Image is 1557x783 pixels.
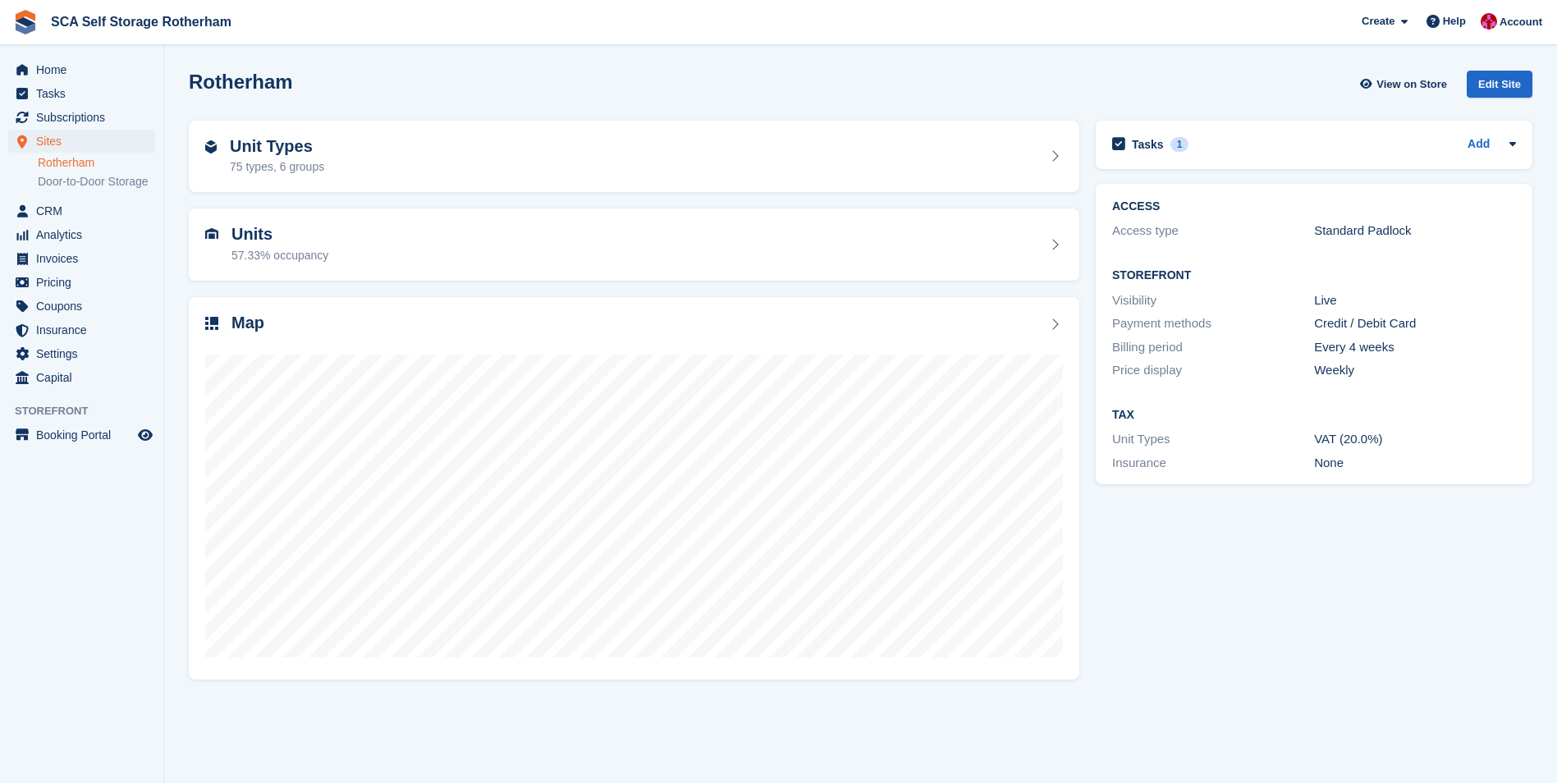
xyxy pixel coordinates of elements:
[1362,13,1394,30] span: Create
[8,106,155,129] a: menu
[36,199,135,222] span: CRM
[36,342,135,365] span: Settings
[1132,137,1164,152] h2: Tasks
[189,121,1079,193] a: Unit Types 75 types, 6 groups
[1112,314,1314,333] div: Payment methods
[36,82,135,105] span: Tasks
[1112,291,1314,310] div: Visibility
[189,208,1079,281] a: Units 57.33% occupancy
[189,71,293,93] h2: Rotherham
[1112,338,1314,357] div: Billing period
[8,366,155,389] a: menu
[36,106,135,129] span: Subscriptions
[1314,338,1516,357] div: Every 4 weeks
[8,271,155,294] a: menu
[189,297,1079,680] a: Map
[36,223,135,246] span: Analytics
[205,317,218,330] img: map-icn-33ee37083ee616e46c38cad1a60f524a97daa1e2b2c8c0bc3eb3415660979fc1.svg
[36,58,135,81] span: Home
[13,10,38,34] img: stora-icon-8386f47178a22dfd0bd8f6a31ec36ba5ce8667c1dd55bd0f319d3a0aa187defe.svg
[1467,71,1532,104] a: Edit Site
[231,247,328,264] div: 57.33% occupancy
[1314,454,1516,473] div: None
[230,158,324,176] div: 75 types, 6 groups
[38,174,155,190] a: Door-to-Door Storage
[1376,76,1447,93] span: View on Store
[1112,269,1516,282] h2: Storefront
[1468,135,1490,154] a: Add
[15,403,163,419] span: Storefront
[1112,200,1516,213] h2: ACCESS
[36,295,135,318] span: Coupons
[36,247,135,270] span: Invoices
[1314,361,1516,380] div: Weekly
[231,314,264,332] h2: Map
[36,130,135,153] span: Sites
[1467,71,1532,98] div: Edit Site
[8,342,155,365] a: menu
[36,318,135,341] span: Insurance
[1314,314,1516,333] div: Credit / Debit Card
[8,82,155,105] a: menu
[1314,222,1516,240] div: Standard Padlock
[8,424,155,446] a: menu
[1112,361,1314,380] div: Price display
[44,8,238,35] a: SCA Self Storage Rotherham
[36,366,135,389] span: Capital
[1481,13,1497,30] img: Thomas Webb
[8,318,155,341] a: menu
[1500,14,1542,30] span: Account
[1112,430,1314,449] div: Unit Types
[8,223,155,246] a: menu
[1112,222,1314,240] div: Access type
[231,225,328,244] h2: Units
[205,140,217,153] img: unit-type-icn-2b2737a686de81e16bb02015468b77c625bbabd49415b5ef34ead5e3b44a266d.svg
[1314,291,1516,310] div: Live
[36,271,135,294] span: Pricing
[8,247,155,270] a: menu
[1112,409,1516,422] h2: Tax
[8,58,155,81] a: menu
[36,424,135,446] span: Booking Portal
[205,228,218,240] img: unit-icn-7be61d7bf1b0ce9d3e12c5938cc71ed9869f7b940bace4675aadf7bd6d80202e.svg
[1314,430,1516,449] div: VAT (20.0%)
[1443,13,1466,30] span: Help
[38,155,155,171] a: Rotherham
[135,425,155,445] a: Preview store
[1112,454,1314,473] div: Insurance
[8,130,155,153] a: menu
[8,199,155,222] a: menu
[230,137,324,156] h2: Unit Types
[8,295,155,318] a: menu
[1170,137,1189,152] div: 1
[1358,71,1454,98] a: View on Store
